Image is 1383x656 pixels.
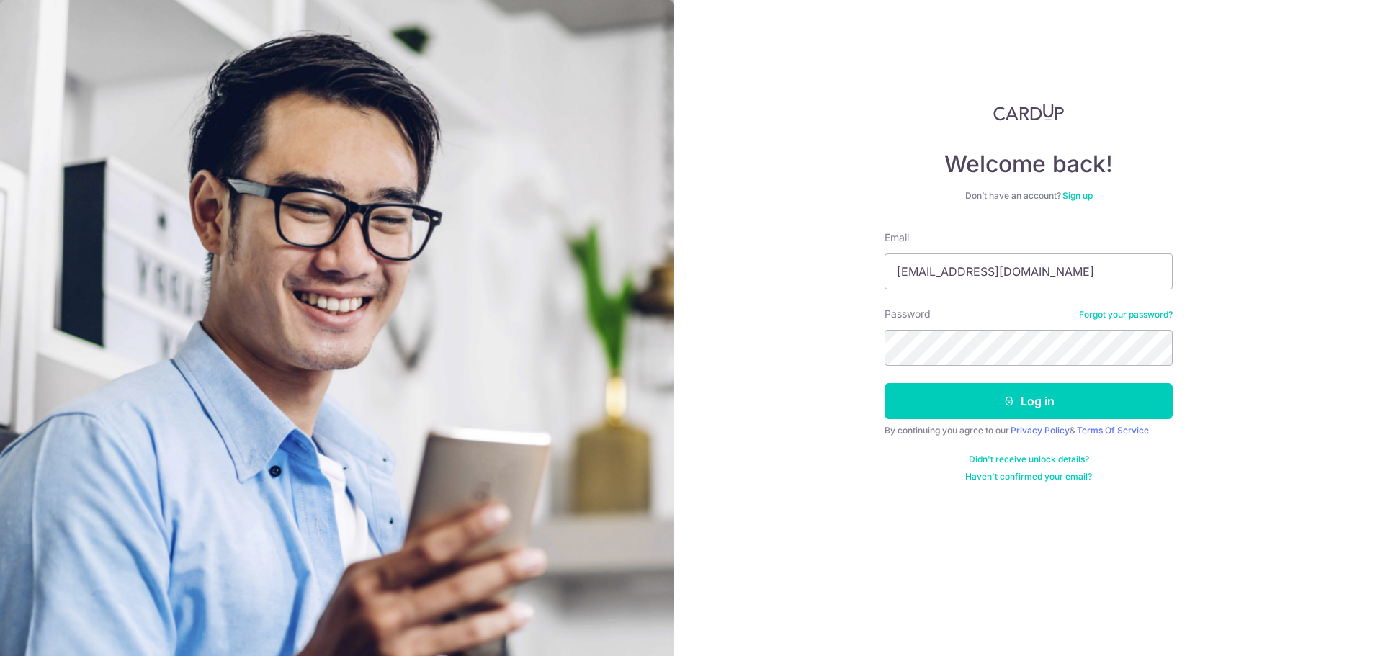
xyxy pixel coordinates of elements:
label: Password [885,307,931,321]
a: Haven't confirmed your email? [965,471,1092,482]
div: By continuing you agree to our & [885,425,1173,436]
h4: Welcome back! [885,150,1173,179]
button: Log in [885,383,1173,419]
a: Forgot your password? [1079,309,1173,320]
a: Terms Of Service [1077,425,1149,436]
a: Sign up [1062,190,1093,201]
a: Privacy Policy [1011,425,1070,436]
img: CardUp Logo [993,104,1064,121]
a: Didn't receive unlock details? [969,454,1089,465]
div: Don’t have an account? [885,190,1173,202]
label: Email [885,230,909,245]
input: Enter your Email [885,253,1173,289]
